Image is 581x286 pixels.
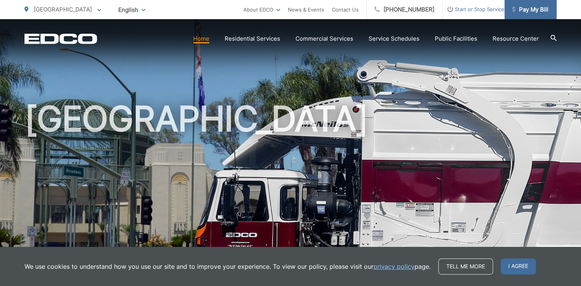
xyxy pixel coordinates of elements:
a: Home [193,34,209,43]
a: About EDCO [243,5,280,14]
span: Pay My Bill [512,5,548,14]
span: [GEOGRAPHIC_DATA] [34,6,92,13]
a: Contact Us [332,5,359,14]
a: Service Schedules [369,34,419,43]
a: EDCD logo. Return to the homepage. [24,33,97,44]
a: privacy policy [374,262,415,271]
a: News & Events [288,5,324,14]
span: I agree [501,258,536,274]
span: English [113,3,151,16]
a: Residential Services [225,34,280,43]
a: Commercial Services [295,34,353,43]
p: We use cookies to understand how you use our site and to improve your experience. To view our pol... [24,262,431,271]
a: Resource Center [493,34,539,43]
a: Public Facilities [435,34,477,43]
a: Tell me more [438,258,493,274]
